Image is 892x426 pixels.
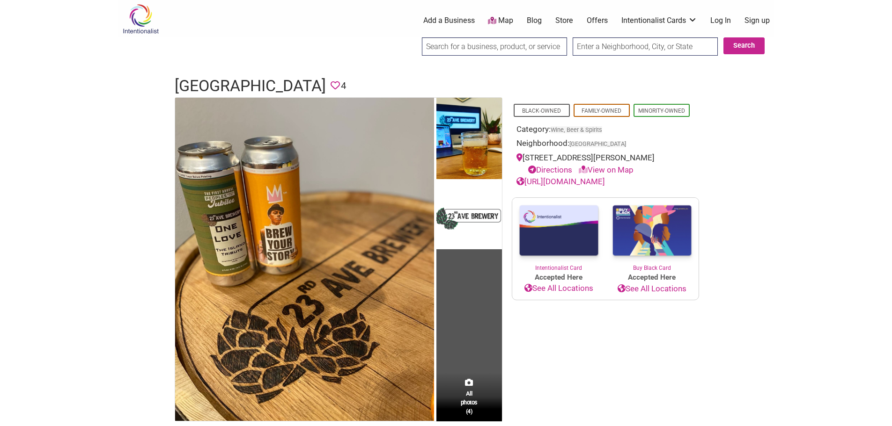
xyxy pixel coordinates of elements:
[638,108,685,114] a: Minority-Owned
[605,198,699,273] a: Buy Black Card
[573,37,718,56] input: Enter a Neighborhood, City, or State
[710,15,731,26] a: Log In
[605,272,699,283] span: Accepted Here
[555,15,573,26] a: Store
[605,198,699,264] img: Buy Black Card
[516,177,605,186] a: [URL][DOMAIN_NAME]
[512,198,605,272] a: Intentionalist Card
[569,141,626,147] span: [GEOGRAPHIC_DATA]
[461,389,478,416] span: All photos (4)
[118,4,163,34] img: Intentionalist
[488,15,513,26] a: Map
[579,165,634,174] a: View on Map
[605,283,699,295] a: See All Locations
[522,108,561,114] a: Black-Owned
[745,15,770,26] a: Sign up
[587,15,608,26] a: Offers
[341,79,346,93] span: 4
[528,165,572,174] a: Directions
[551,126,602,133] a: Wine, Beer & Spirits
[516,137,694,152] div: Neighborhood:
[527,15,542,26] a: Blog
[422,37,567,56] input: Search for a business, product, or service
[516,152,694,176] div: [STREET_ADDRESS][PERSON_NAME]
[512,272,605,283] span: Accepted Here
[512,282,605,295] a: See All Locations
[723,37,765,54] button: Search
[175,98,434,421] img: Cans of beer from 23rd Ave Brewery
[423,15,475,26] a: Add a Business
[436,181,502,249] img: 23rd Ave Brewery's logo
[621,15,697,26] a: Intentionalist Cards
[436,98,502,182] img: Beer from 23rd Ave Brewery
[516,123,694,138] div: Category:
[582,108,621,114] a: Family-Owned
[175,75,326,97] h1: [GEOGRAPHIC_DATA]
[512,198,605,264] img: Intentionalist Card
